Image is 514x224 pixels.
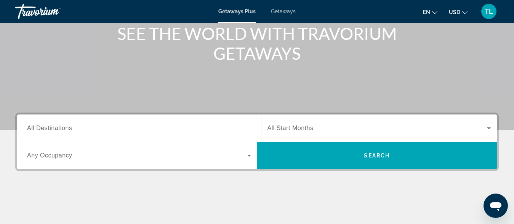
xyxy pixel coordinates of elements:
div: Search widget [17,114,497,169]
button: Change language [423,6,437,17]
span: USD [449,9,460,15]
span: en [423,9,430,15]
iframe: Button to launch messaging window [484,194,508,218]
span: TL [485,8,493,15]
h1: SEE THE WORLD WITH TRAVORIUM GETAWAYS [114,24,400,63]
a: Getaways [271,8,296,14]
span: All Start Months [267,125,314,131]
a: Getaways Plus [218,8,256,14]
button: User Menu [479,3,499,19]
a: Travorium [15,2,91,21]
span: All Destinations [27,125,72,131]
button: Search [257,142,497,169]
span: Any Occupancy [27,152,72,159]
span: Search [364,153,390,159]
button: Change currency [449,6,468,17]
input: Select destination [27,124,251,133]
